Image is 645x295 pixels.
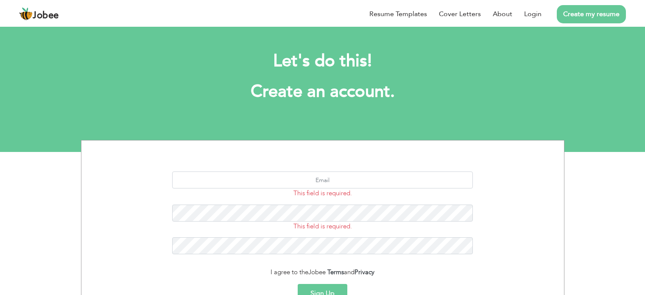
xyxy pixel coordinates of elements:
h2: Let's do this! [94,50,552,72]
span: Jobee [33,11,59,20]
a: About [493,9,512,19]
input: Email [172,171,473,188]
a: Jobee [19,7,59,21]
span: Jobee [308,268,326,276]
div: I agree to the and [88,267,558,277]
a: Resume Templates [369,9,427,19]
a: Terms [327,268,344,276]
a: Privacy [355,268,374,276]
a: Cover Letters [439,9,481,19]
span: This field is required. [293,189,352,197]
a: Create my resume [557,5,626,23]
span: This field is required. [293,222,352,230]
a: Login [524,9,542,19]
h1: Create an account. [94,81,552,103]
img: jobee.io [19,7,33,21]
